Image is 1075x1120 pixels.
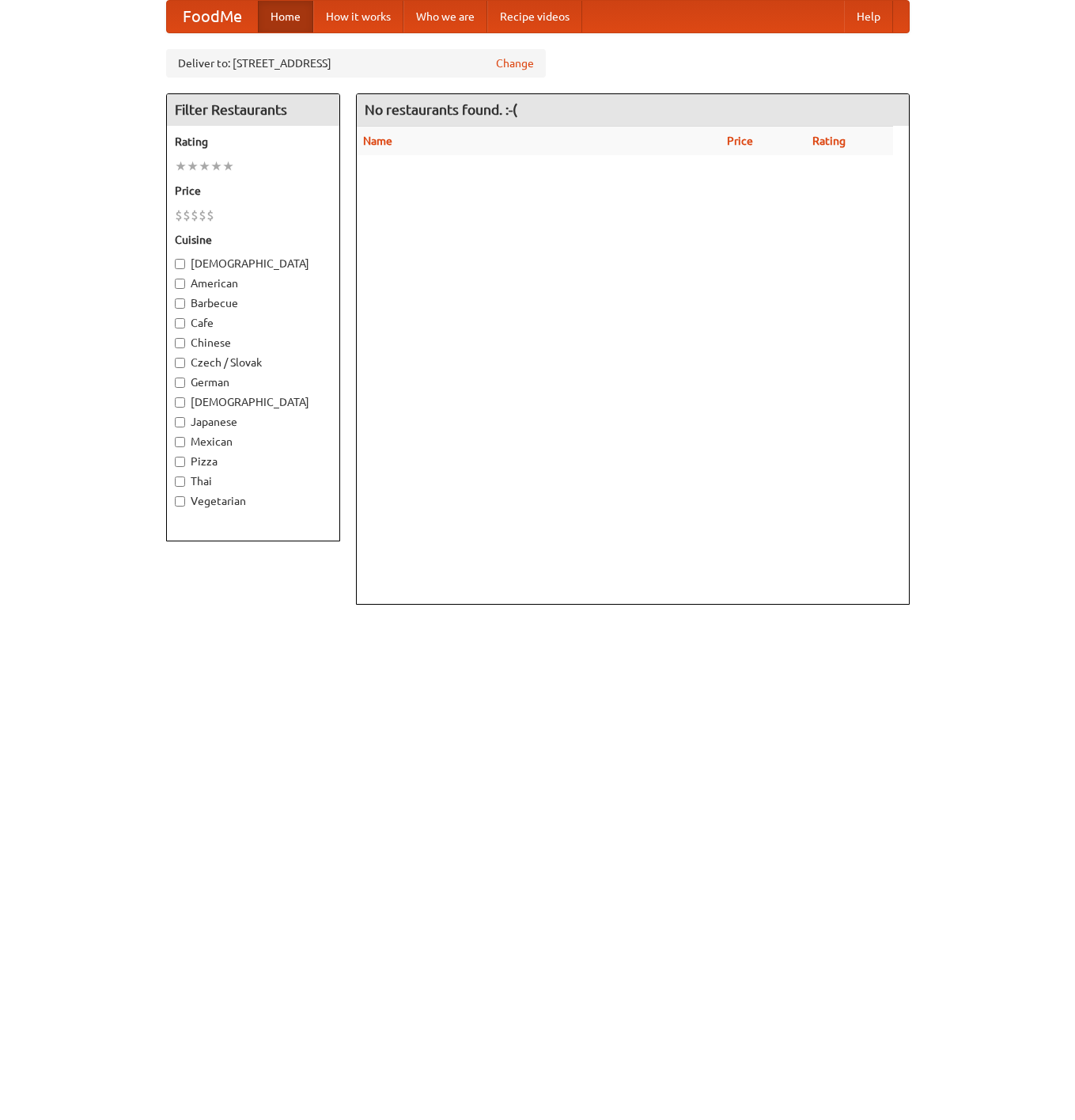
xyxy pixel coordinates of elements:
[365,102,517,117] ng-pluralize: No restaurants found. :-(
[175,318,185,328] input: Cafe
[175,256,331,271] label: [DEMOGRAPHIC_DATA]
[175,414,331,430] label: Japanese
[187,158,199,175] li: ★
[175,207,183,224] li: $
[175,378,185,388] input: German
[206,207,214,224] li: $
[167,94,339,126] h4: Filter Restaurants
[175,232,331,248] h5: Cuisine
[175,397,185,408] input: [DEMOGRAPHIC_DATA]
[844,1,893,32] a: Help
[175,437,185,447] input: Mexican
[175,496,185,507] input: Vegetarian
[199,207,206,224] li: $
[175,417,185,427] input: Japanese
[175,335,331,351] label: Chinese
[175,275,331,291] label: American
[175,355,331,370] label: Czech / Slovak
[175,183,331,199] h5: Price
[175,338,185,348] input: Chinese
[175,134,331,150] h5: Rating
[175,298,185,309] input: Barbecue
[167,1,258,32] a: FoodMe
[487,1,582,32] a: Recipe videos
[222,158,234,175] li: ★
[258,1,313,32] a: Home
[175,457,185,467] input: Pizza
[183,207,191,224] li: $
[727,135,753,147] a: Price
[313,1,403,32] a: How it works
[175,315,331,331] label: Cafe
[363,135,392,147] a: Name
[175,434,331,450] label: Mexican
[210,158,222,175] li: ★
[175,358,185,368] input: Czech / Slovak
[812,135,846,147] a: Rating
[175,295,331,311] label: Barbecue
[175,158,187,175] li: ★
[175,279,185,289] input: American
[199,158,210,175] li: ★
[175,259,185,269] input: [DEMOGRAPHIC_DATA]
[175,476,185,487] input: Thai
[166,49,546,78] div: Deliver to: [STREET_ADDRESS]
[175,454,331,469] label: Pizza
[175,374,331,390] label: German
[175,473,331,489] label: Thai
[191,207,199,224] li: $
[496,55,534,71] a: Change
[175,394,331,410] label: [DEMOGRAPHIC_DATA]
[175,493,331,509] label: Vegetarian
[403,1,487,32] a: Who we are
